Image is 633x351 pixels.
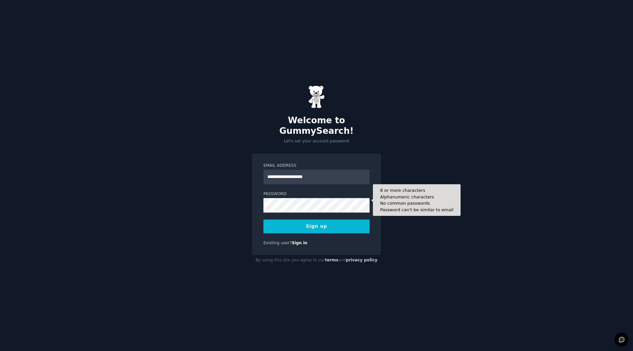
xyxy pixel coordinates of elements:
[263,241,292,245] span: Existing user?
[308,85,325,108] img: Gummy Bear
[292,241,308,245] a: Sign in
[252,115,381,136] h2: Welcome to GummySearch!
[263,191,370,197] label: Password
[325,258,338,262] a: terms
[252,255,381,266] div: By using this site you agree to our and
[252,138,381,144] p: Let's set your account password
[346,258,377,262] a: privacy policy
[263,219,370,233] button: Sign up
[263,163,370,169] label: Email Address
